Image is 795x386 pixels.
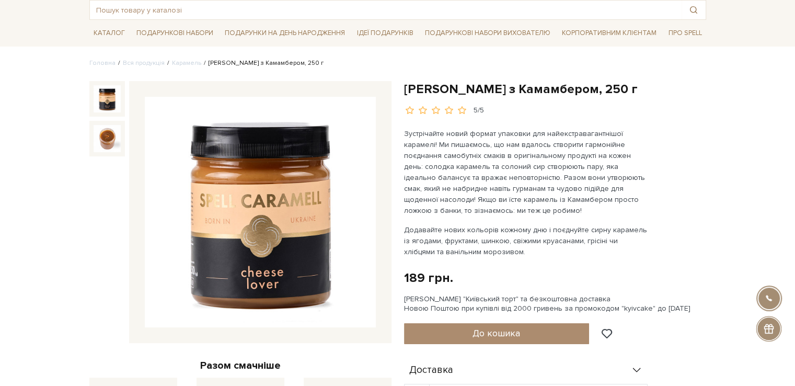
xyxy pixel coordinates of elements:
[94,85,121,112] img: Карамель з Камамбером, 250 г
[404,294,706,313] div: [PERSON_NAME] "Київський торт" та безкоштовна доставка Новою Поштою при купівлі від 2000 гривень ...
[404,81,706,97] h1: [PERSON_NAME] з Камамбером, 250 г
[474,106,484,116] div: 5/5
[221,25,349,41] a: Подарунки на День народження
[404,270,453,286] div: 189 грн.
[558,24,661,42] a: Корпоративним клієнтам
[664,25,706,41] a: Про Spell
[409,366,453,375] span: Доставка
[404,323,590,344] button: До кошика
[473,327,520,339] span: До кошика
[352,25,417,41] a: Ідеї подарунків
[123,59,165,67] a: Вся продукція
[201,59,324,68] li: [PERSON_NAME] з Камамбером, 250 г
[132,25,217,41] a: Подарункові набори
[421,24,555,42] a: Подарункові набори вихователю
[145,97,376,328] img: Карамель з Камамбером, 250 г
[94,125,121,152] img: Карамель з Камамбером, 250 г
[404,128,649,216] p: Зустрічайте новий формат упаковки для найекстравагантнішої карамелі! Ми пишаємось, що нам вдалось...
[89,59,116,67] a: Головна
[90,1,682,19] input: Пошук товару у каталозі
[89,25,129,41] a: Каталог
[172,59,201,67] a: Карамель
[404,224,649,257] p: Додавайте нових кольорів кожному дню і поєднуйте сирну карамель із ягодами, фруктами, шинкою, сві...
[682,1,706,19] button: Пошук товару у каталозі
[89,359,391,372] div: Разом смачніше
